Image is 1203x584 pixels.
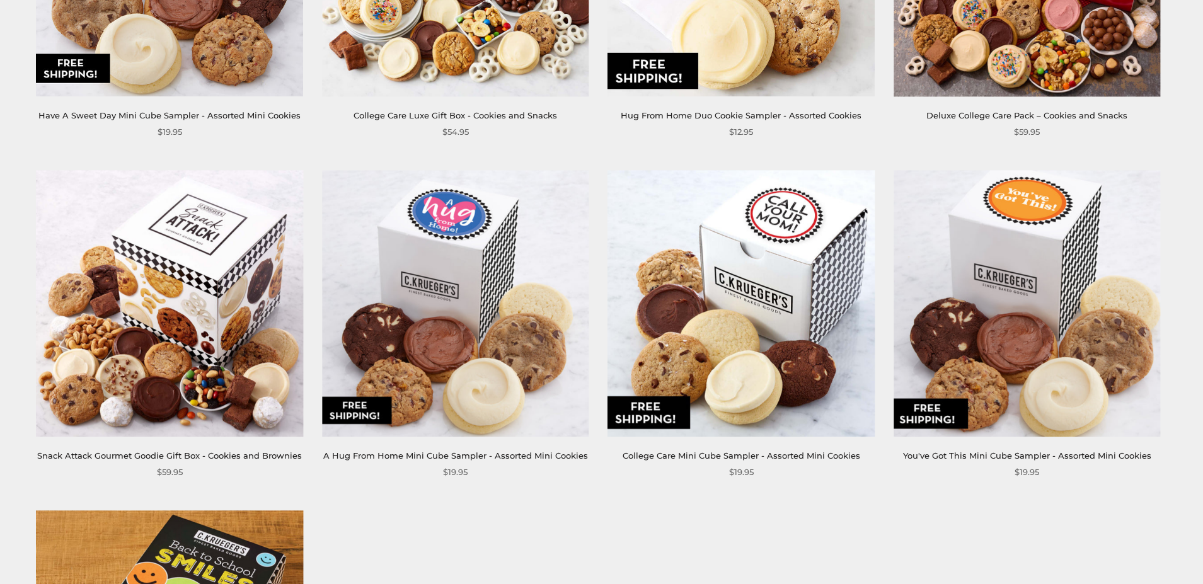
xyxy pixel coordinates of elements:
[354,110,557,120] a: College Care Luxe Gift Box - Cookies and Snacks
[38,110,301,120] a: Have A Sweet Day Mini Cube Sampler - Assorted Mini Cookies
[729,466,754,479] span: $19.95
[37,450,302,461] a: Snack Attack Gourmet Goodie Gift Box - Cookies and Brownies
[894,170,1160,437] img: You've Got This Mini Cube Sampler - Assorted Mini Cookies
[322,170,589,437] img: A Hug From Home Mini Cube Sampler - Assorted Mini Cookies
[157,466,183,479] span: $59.95
[442,125,469,139] span: $54.95
[10,536,130,574] iframe: Sign Up via Text for Offers
[903,450,1151,461] a: You've Got This Mini Cube Sampler - Assorted Mini Cookies
[729,125,753,139] span: $12.95
[323,450,588,461] a: A Hug From Home Mini Cube Sampler - Assorted Mini Cookies
[621,110,861,120] a: Hug From Home Duo Cookie Sampler - Assorted Cookies
[37,170,303,437] img: Snack Attack Gourmet Goodie Gift Box - Cookies and Brownies
[1015,466,1039,479] span: $19.95
[623,450,860,461] a: College Care Mini Cube Sampler - Assorted Mini Cookies
[607,170,874,437] img: College Care Mini Cube Sampler - Assorted Mini Cookies
[443,466,468,479] span: $19.95
[926,110,1127,120] a: Deluxe College Care Pack – Cookies and Snacks
[1014,125,1040,139] span: $59.95
[158,125,182,139] span: $19.95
